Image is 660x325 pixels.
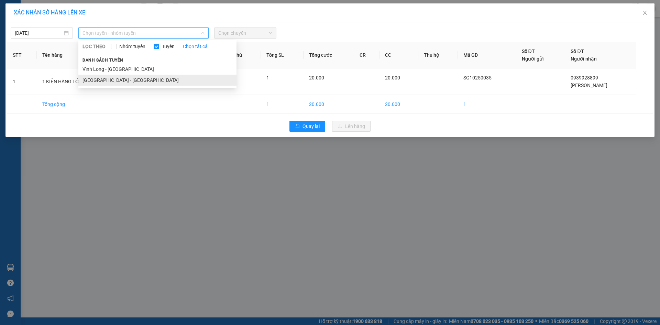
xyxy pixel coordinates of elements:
th: Mã GD [458,42,516,68]
li: [GEOGRAPHIC_DATA] - [GEOGRAPHIC_DATA] [78,75,236,86]
span: Người nhận [571,56,597,62]
span: 1 [266,75,269,80]
span: 20.000 [309,75,324,80]
th: Ghi chú [220,42,261,68]
td: 1 KIỆN HÀNG LỚN [37,68,114,95]
td: 20.000 [304,95,354,114]
td: 20.000 [379,95,418,114]
th: Tổng cước [304,42,354,68]
span: Tuyến [159,43,177,50]
span: XÁC NHẬN SỐ HÀNG LÊN XE [14,9,85,16]
span: 0939928899 [571,75,598,80]
input: 13/10/2025 [15,29,63,37]
span: Người gửi [522,56,544,62]
td: Tổng cộng [37,95,114,114]
div: VP [GEOGRAPHIC_DATA] [6,6,76,22]
span: 20.000 [385,75,400,80]
th: CC [379,42,418,68]
span: Số ĐT [571,48,584,54]
div: 20.000 [79,44,136,54]
span: Chọn chuyến [218,28,272,38]
span: rollback [295,124,300,129]
span: Số ĐT [522,48,535,54]
span: SG10250035 [463,75,492,80]
td: 1 [458,95,516,114]
div: VP Vĩnh Long [80,6,136,22]
div: [PERSON_NAME] [80,22,136,31]
span: close [642,10,648,15]
button: uploadLên hàng [332,121,371,132]
span: Gửi: [6,7,16,14]
span: [PERSON_NAME] [571,83,607,88]
th: STT [7,42,37,68]
span: Nhận: [80,7,97,14]
td: 1 [261,95,304,114]
th: Thu hộ [418,42,458,68]
th: CR [354,42,379,68]
span: CC : [79,46,89,53]
li: Vĩnh Long - [GEOGRAPHIC_DATA] [78,64,236,75]
span: down [201,31,205,35]
span: LỌC THEO [82,43,106,50]
th: Tên hàng [37,42,114,68]
div: 0939928899 [80,31,136,40]
button: Close [635,3,654,23]
span: Nhóm tuyến [117,43,148,50]
span: Chọn tuyến - nhóm tuyến [82,28,205,38]
th: Tổng SL [261,42,304,68]
span: Quay lại [302,122,320,130]
a: Chọn tất cả [183,43,208,50]
td: 1 [7,68,37,95]
span: Danh sách tuyến [78,57,128,63]
button: rollbackQuay lại [289,121,325,132]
